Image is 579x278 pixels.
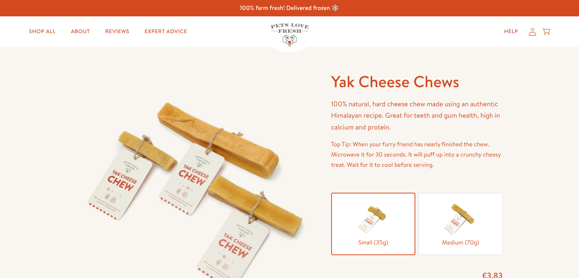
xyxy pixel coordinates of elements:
[331,139,503,171] p: Top Tip: When your furry friend has nearly finished the chew. Microwave it for 30 seconds. It wil...
[331,71,503,92] h1: Yak Cheese Chews
[271,23,309,46] img: Pets Love Fresh
[338,238,408,248] span: Small (35g)
[99,24,135,39] a: Reviews
[425,238,496,248] span: Medium (70g)
[65,24,96,39] a: About
[331,98,503,133] p: 100% natural, hard cheese chew made using an authentic Himalayan recipe. Great for teeth and gum ...
[498,24,524,39] a: Help
[23,24,62,39] a: Shop All
[139,24,193,39] a: Expert Advice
